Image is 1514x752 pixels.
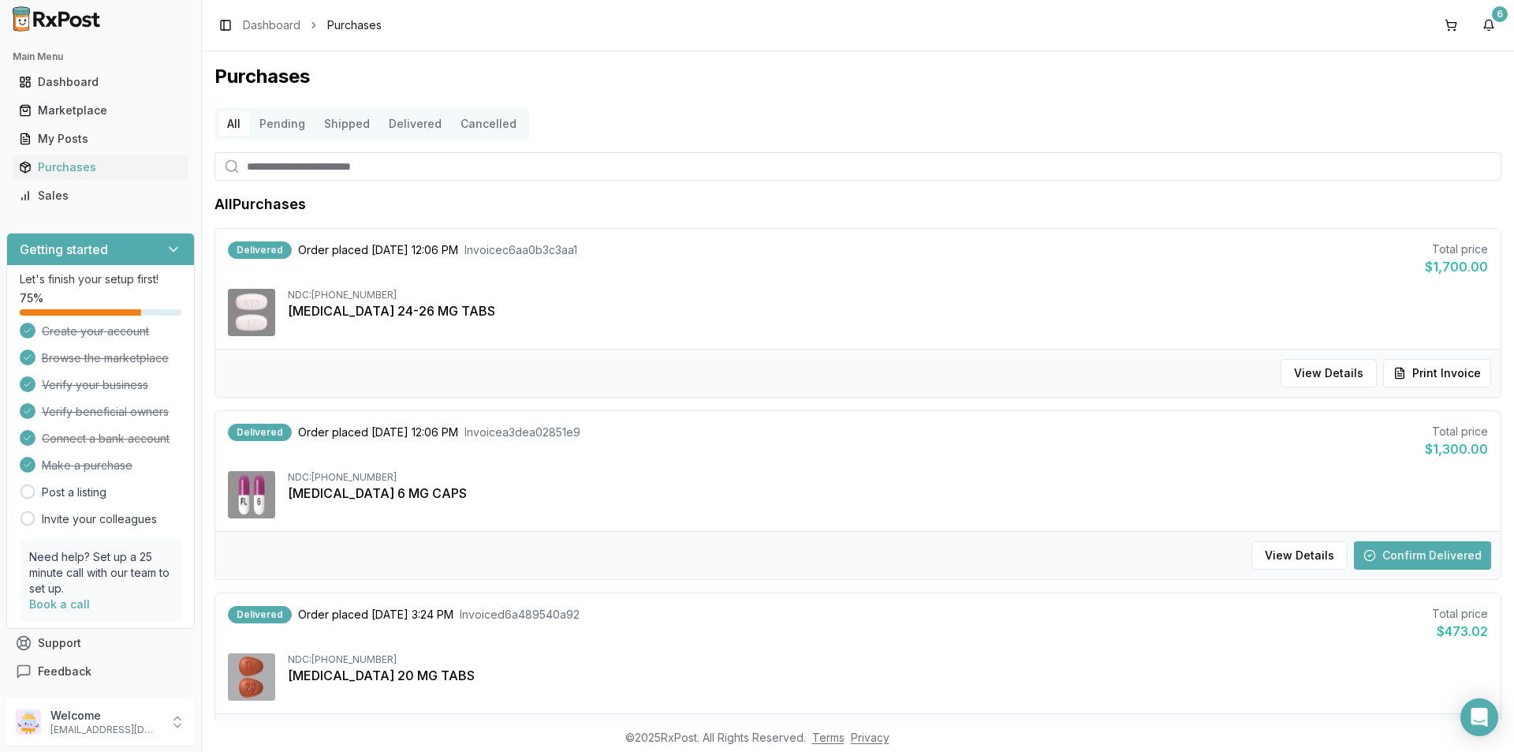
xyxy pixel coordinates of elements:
[288,471,1488,484] div: NDC: [PHONE_NUMBER]
[288,666,1488,685] div: [MEDICAL_DATA] 20 MG TABS
[288,484,1488,503] div: [MEDICAL_DATA] 6 MG CAPS
[42,458,132,473] span: Make a purchase
[13,68,188,96] a: Dashboard
[1425,424,1488,440] div: Total price
[42,511,157,527] a: Invite your colleagues
[1281,359,1377,387] button: View Details
[228,471,275,518] img: Vraylar 6 MG CAPS
[1354,541,1491,570] button: Confirm Delivered
[288,289,1488,301] div: NDC: [PHONE_NUMBER]
[6,69,195,95] button: Dashboard
[42,350,169,366] span: Browse the marketplace
[288,653,1488,666] div: NDC: [PHONE_NUMBER]
[19,74,182,90] div: Dashboard
[228,241,292,259] div: Delivered
[13,125,188,153] a: My Posts
[6,6,107,32] img: RxPost Logo
[315,111,379,137] button: Shipped
[50,724,160,736] p: [EMAIL_ADDRESS][DOMAIN_NAME]
[19,188,182,204] div: Sales
[218,111,250,137] button: All
[1492,6,1508,22] div: 6
[6,183,195,208] button: Sales
[29,597,90,611] a: Book a call
[1432,606,1488,622] div: Total price
[812,731,845,744] a: Terms
[38,664,91,679] span: Feedback
[29,549,172,597] p: Need help? Set up a 25 minute call with our team to set up.
[298,425,458,440] span: Order placed [DATE] 12:06 PM
[464,242,577,258] span: Invoice c6aa0b3c3aa1
[243,17,300,33] a: Dashboard
[228,424,292,441] div: Delivered
[460,607,580,623] span: Invoice d6a489540a92
[451,111,526,137] button: Cancelled
[19,103,182,118] div: Marketplace
[1425,440,1488,458] div: $1,300.00
[228,653,275,701] img: Trintellix 20 MG TABS
[19,131,182,147] div: My Posts
[13,153,188,181] a: Purchases
[50,708,160,724] p: Welcome
[19,159,182,175] div: Purchases
[16,709,41,735] img: User avatar
[20,290,43,306] span: 75 %
[1425,241,1488,257] div: Total price
[13,96,188,125] a: Marketplace
[42,484,106,500] a: Post a listing
[1432,622,1488,641] div: $473.02
[214,193,306,215] h1: All Purchases
[288,301,1488,320] div: [MEDICAL_DATA] 24-26 MG TABS
[6,629,195,657] button: Support
[6,98,195,123] button: Marketplace
[851,731,889,744] a: Privacy
[1460,698,1498,736] div: Open Intercom Messenger
[13,51,188,63] h2: Main Menu
[1383,359,1491,387] button: Print Invoice
[243,17,382,33] nav: breadcrumb
[228,289,275,336] img: Entresto 24-26 MG TABS
[298,242,458,258] span: Order placed [DATE] 12:06 PM
[1425,257,1488,276] div: $1,700.00
[20,271,181,287] p: Let's finish your setup first!
[13,181,188,210] a: Sales
[464,425,580,440] span: Invoice a3dea02851e9
[1251,541,1348,570] button: View Details
[6,155,195,180] button: Purchases
[327,17,382,33] span: Purchases
[42,324,149,339] span: Create your account
[42,404,169,420] span: Verify beneficial owners
[1476,13,1501,38] button: 6
[42,377,148,393] span: Verify your business
[6,126,195,152] button: My Posts
[42,431,170,447] span: Connect a bank account
[6,657,195,686] button: Feedback
[20,240,108,259] h3: Getting started
[250,111,315,137] button: Pending
[298,607,453,623] span: Order placed [DATE] 3:24 PM
[214,64,1501,89] h1: Purchases
[379,111,451,137] button: Delivered
[228,606,292,623] div: Delivered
